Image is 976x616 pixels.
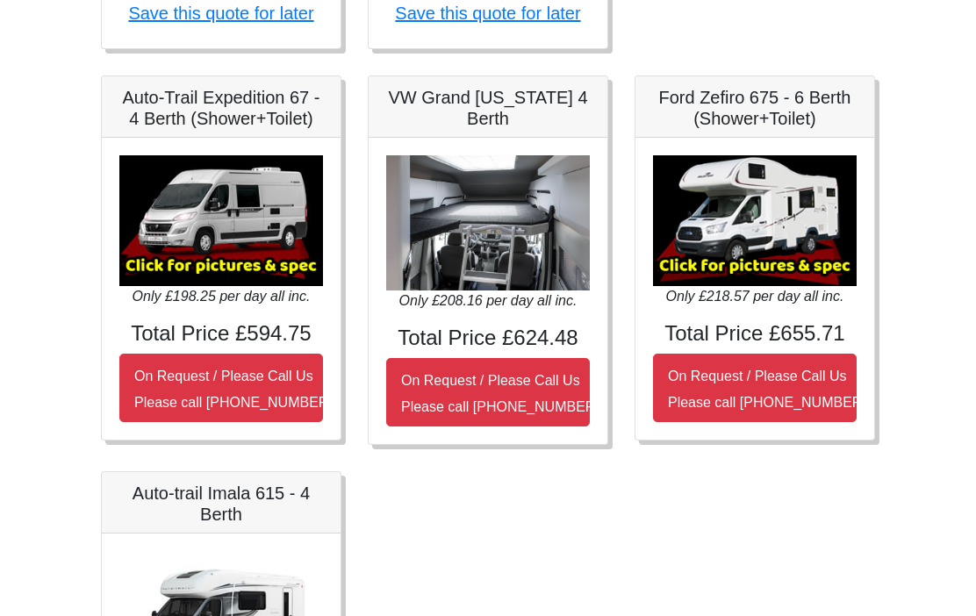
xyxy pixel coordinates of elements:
img: Auto-Trail Expedition 67 - 4 Berth (Shower+Toilet) [119,156,323,287]
button: On Request / Please Call UsPlease call [PHONE_NUMBER] [653,355,857,423]
h5: VW Grand [US_STATE] 4 Berth [386,88,590,130]
h5: Ford Zefiro 675 - 6 Berth (Shower+Toilet) [653,88,857,130]
h4: Total Price £655.71 [653,322,857,347]
a: Save this quote for later [395,4,580,24]
img: Ford Zefiro 675 - 6 Berth (Shower+Toilet) [653,156,857,287]
button: On Request / Please Call UsPlease call [PHONE_NUMBER] [119,355,323,423]
small: On Request / Please Call Us Please call [PHONE_NUMBER] [668,369,866,411]
small: On Request / Please Call Us Please call [PHONE_NUMBER] [401,374,599,415]
img: VW Grand California 4 Berth [386,156,590,292]
h4: Total Price £624.48 [386,326,590,352]
h5: Auto-trail Imala 615 - 4 Berth [119,483,323,526]
small: On Request / Please Call Us Please call [PHONE_NUMBER] [134,369,333,411]
i: Only £198.25 per day all inc. [133,290,311,304]
i: Only £218.57 per day all inc. [666,290,844,304]
a: Save this quote for later [128,4,313,24]
i: Only £208.16 per day all inc. [399,294,578,309]
h4: Total Price £594.75 [119,322,323,347]
h5: Auto-Trail Expedition 67 - 4 Berth (Shower+Toilet) [119,88,323,130]
button: On Request / Please Call UsPlease call [PHONE_NUMBER] [386,359,590,427]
